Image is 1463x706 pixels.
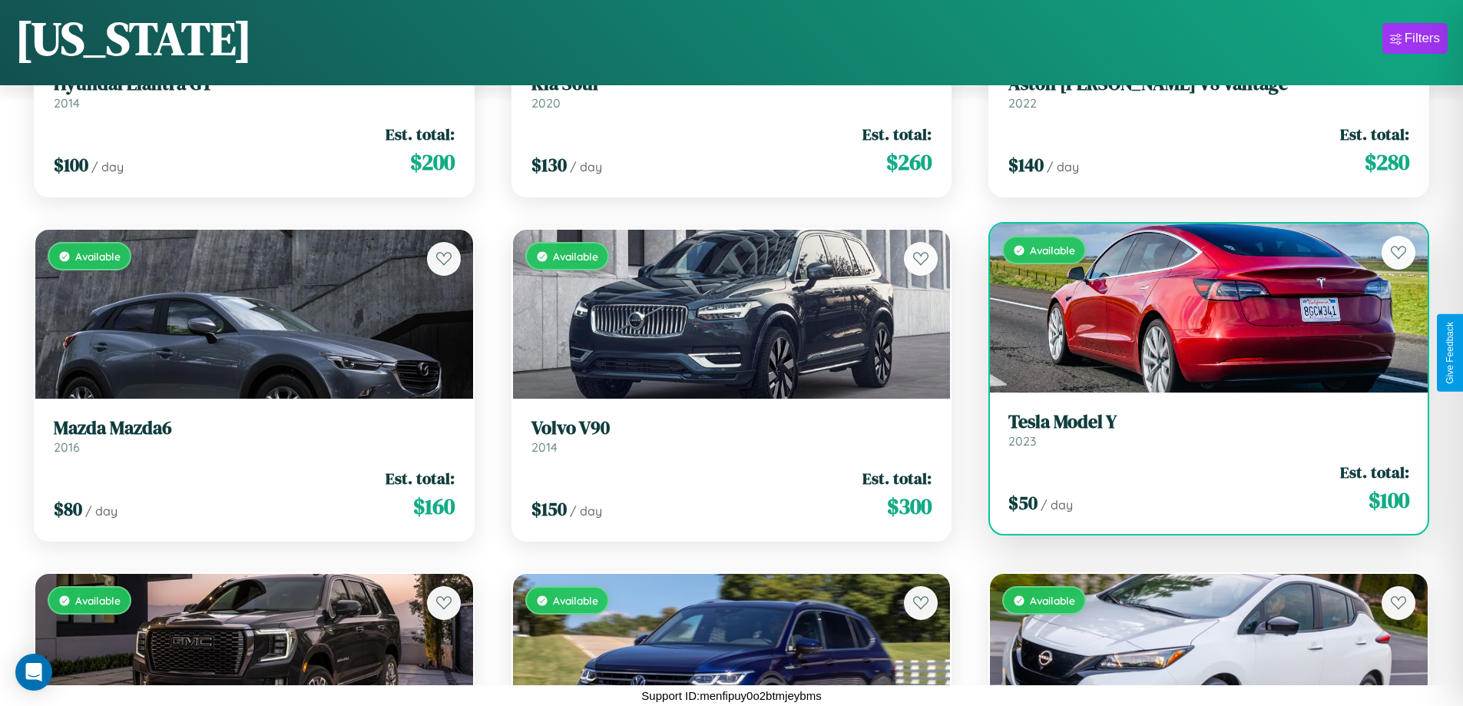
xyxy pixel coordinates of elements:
span: $ 200 [410,147,455,177]
span: $ 50 [1008,490,1038,515]
span: Available [553,594,598,607]
span: Available [1030,244,1075,257]
a: Hyundai Elantra GT2014 [54,73,455,111]
a: Mazda Mazda62016 [54,417,455,455]
span: Available [1030,594,1075,607]
span: / day [1041,497,1073,512]
span: $ 260 [886,147,932,177]
span: 2016 [54,439,80,455]
span: $ 130 [531,152,567,177]
div: Give Feedback [1445,322,1455,384]
a: Tesla Model Y2023 [1008,411,1409,449]
h1: [US_STATE] [15,7,252,70]
button: Filters [1382,23,1448,54]
span: Est. total: [862,123,932,145]
span: $ 100 [1369,485,1409,515]
div: Open Intercom Messenger [15,654,52,691]
span: Est. total: [386,467,455,489]
span: $ 80 [54,496,82,522]
span: Est. total: [1340,123,1409,145]
span: $ 140 [1008,152,1044,177]
h3: Mazda Mazda6 [54,417,455,439]
span: 2023 [1008,433,1036,449]
span: Available [75,250,121,263]
span: / day [1047,159,1079,174]
span: Est. total: [1340,461,1409,483]
span: $ 300 [887,491,932,522]
a: Aston [PERSON_NAME] V8 Vantage2022 [1008,73,1409,111]
span: / day [91,159,124,174]
span: Est. total: [862,467,932,489]
p: Support ID: menfipuy0o2btmjeybms [641,685,821,706]
h3: Tesla Model Y [1008,411,1409,433]
span: 2020 [531,95,561,111]
span: 2022 [1008,95,1037,111]
span: $ 160 [413,491,455,522]
span: / day [570,159,602,174]
span: / day [570,503,602,519]
div: Filters [1405,31,1440,46]
span: / day [85,503,118,519]
span: $ 100 [54,152,88,177]
span: 2014 [531,439,558,455]
span: Available [75,594,121,607]
span: Est. total: [386,123,455,145]
h3: Volvo V90 [531,417,932,439]
span: Available [553,250,598,263]
a: Kia Soul2020 [531,73,932,111]
span: 2014 [54,95,80,111]
h3: Aston [PERSON_NAME] V8 Vantage [1008,73,1409,95]
span: $ 280 [1365,147,1409,177]
span: $ 150 [531,496,567,522]
a: Volvo V902014 [531,417,932,455]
